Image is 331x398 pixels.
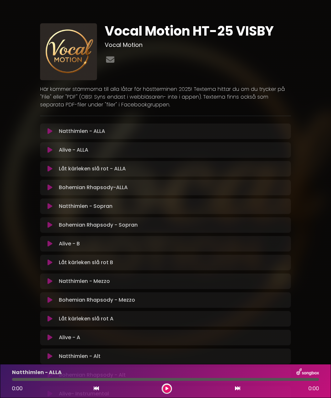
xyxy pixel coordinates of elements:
[59,334,80,341] p: Alive - A
[59,315,113,323] p: Låt kärleken slå rot A
[12,369,62,376] p: Natthimlen - ALLA
[59,352,101,360] p: Natthimlen - Alt
[59,165,126,173] p: Låt kärleken slå rot - ALLA
[105,41,291,48] h3: Vocal Motion
[59,277,110,285] p: Natthimlen - Mezzo
[12,385,23,392] span: 0:00
[59,296,135,304] p: Bohemian Rhapsody - Mezzo
[59,184,128,191] p: Bohemian Rhapsody-ALLA
[40,23,97,80] img: pGlB4Q9wSIK9SaBErEAn
[59,240,80,248] p: Alive - B
[59,127,105,135] p: Natthimlen - ALLA
[59,202,112,210] p: Natthimlen - Sopran
[296,368,319,377] img: songbox-logo-white.png
[105,23,291,39] h1: Vocal Motion HT-25 VISBY
[40,85,291,109] p: Här kommer stämmorna till alla låtar för höstterminen 2025! Texterna hittar du om du trycker på "...
[308,385,319,393] span: 0:00
[59,221,138,229] p: Bohemian Rhapsody - Sopran
[59,259,113,266] p: Låt kärleken slå rot B
[59,146,88,154] p: Alive - ALLA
